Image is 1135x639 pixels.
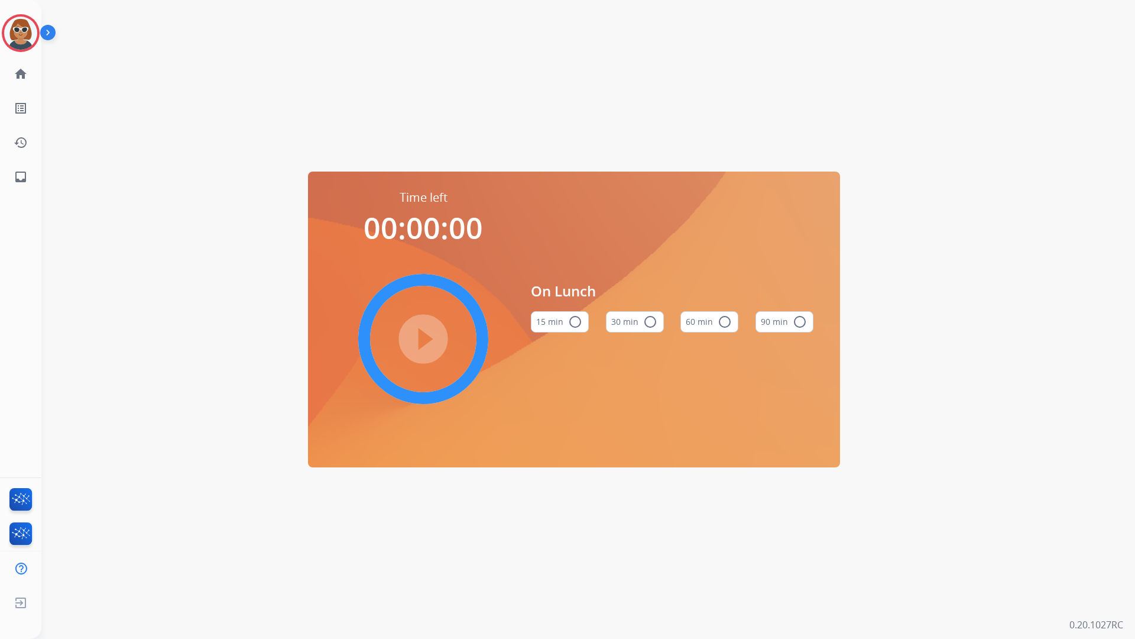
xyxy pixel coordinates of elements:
[531,280,813,302] span: On Lunch
[680,311,738,333] button: 60 min
[718,315,732,329] mat-icon: radio_button_unchecked
[531,311,589,333] button: 15 min
[14,101,28,115] mat-icon: list_alt
[14,170,28,184] mat-icon: inbox
[14,67,28,81] mat-icon: home
[755,311,813,333] button: 90 min
[364,208,483,248] span: 00:00:00
[793,315,807,329] mat-icon: radio_button_unchecked
[4,17,37,50] img: avatar
[14,135,28,150] mat-icon: history
[568,315,582,329] mat-icon: radio_button_unchecked
[1069,618,1123,632] p: 0.20.1027RC
[643,315,657,329] mat-icon: radio_button_unchecked
[400,189,447,206] span: Time left
[606,311,664,333] button: 30 min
